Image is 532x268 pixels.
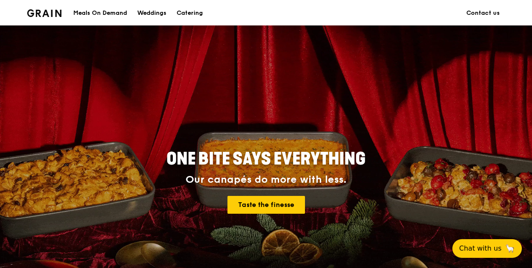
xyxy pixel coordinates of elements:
[132,0,172,26] a: Weddings
[177,0,203,26] div: Catering
[452,239,522,258] button: Chat with us🦙
[505,243,515,254] span: 🦙
[73,0,127,26] div: Meals On Demand
[166,149,366,169] span: ONE BITE SAYS EVERYTHING
[461,0,505,26] a: Contact us
[172,0,208,26] a: Catering
[227,196,305,214] a: Taste the finesse
[459,243,502,254] span: Chat with us
[114,174,418,186] div: Our canapés do more with less.
[137,0,166,26] div: Weddings
[27,9,61,17] img: Grain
